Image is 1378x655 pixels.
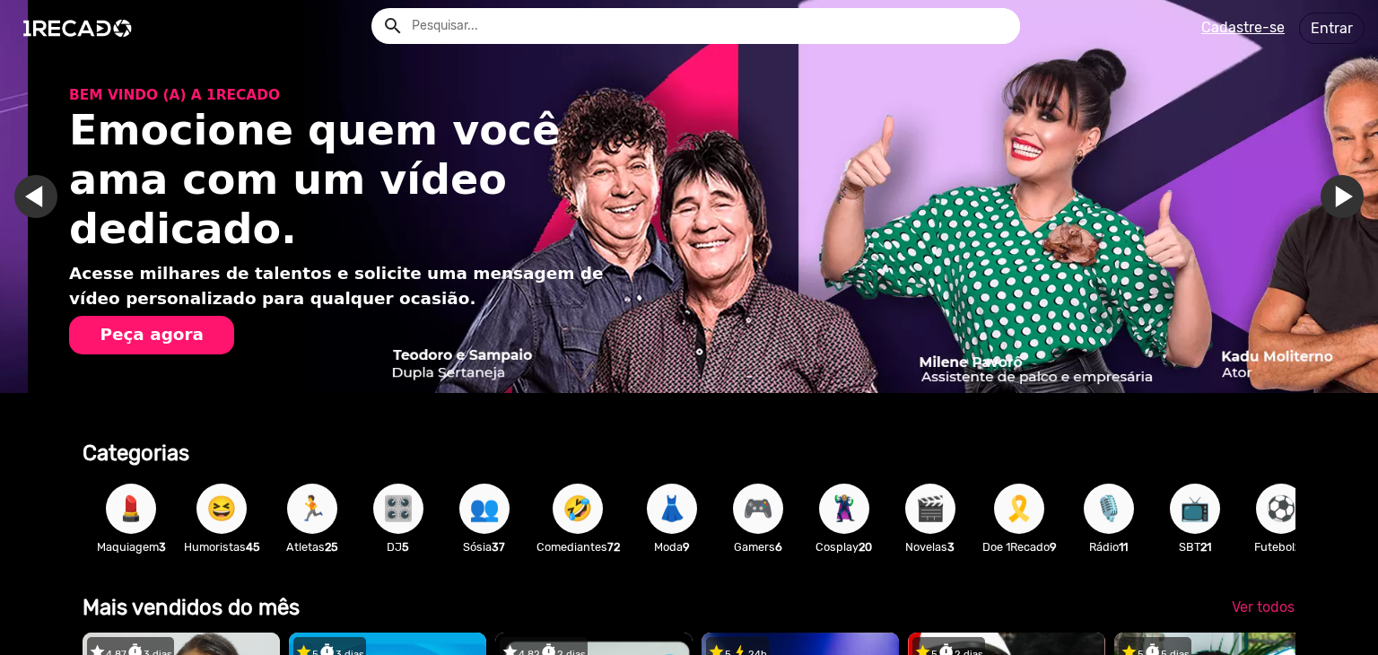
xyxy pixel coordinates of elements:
[450,538,519,555] p: Sósia
[1232,598,1295,616] span: Ver todos
[69,261,620,310] p: Acesse milhares de talentos e solicite uma mensagem de vídeo personalizado para qualquer ocasião.
[159,540,166,554] b: 3
[83,595,300,620] b: Mais vendidos do mês
[116,484,146,534] span: 💄
[1161,538,1229,555] p: SBT
[1266,484,1296,534] span: ⚽
[382,15,404,37] mat-icon: Example home icon
[1256,484,1306,534] button: ⚽
[1050,540,1057,554] b: 9
[184,538,260,555] p: Humoristas
[859,540,872,554] b: 20
[196,484,247,534] button: 😆
[459,484,510,534] button: 👥
[42,175,85,218] a: Ir para o slide anterior
[724,538,792,555] p: Gamers
[657,484,687,534] span: 👗
[683,540,690,554] b: 9
[297,484,327,534] span: 🏃
[1170,484,1220,534] button: 📺
[278,538,346,555] p: Atletas
[325,540,338,554] b: 25
[83,441,189,466] b: Categorias
[1094,484,1124,534] span: 🎙️
[947,540,955,554] b: 3
[1299,13,1365,44] a: Entrar
[638,538,706,555] p: Moda
[743,484,773,534] span: 🎮
[1247,538,1315,555] p: Futebol
[469,484,500,534] span: 👥
[810,538,878,555] p: Cosplay
[97,538,166,555] p: Maquiagem
[905,484,955,534] button: 🎬
[246,540,260,554] b: 45
[1119,540,1128,554] b: 11
[206,484,237,534] span: 😆
[287,484,337,534] button: 🏃
[69,106,620,255] h1: Emocione quem você ama com um vídeo dedicado.
[1084,484,1134,534] button: 🎙️
[492,540,505,554] b: 37
[647,484,697,534] button: 👗
[819,484,869,534] button: 🦹🏼‍♀️
[1004,484,1034,534] span: 🎗️
[1180,484,1210,534] span: 📺
[563,484,593,534] span: 🤣
[607,540,620,554] b: 72
[402,540,409,554] b: 5
[896,538,964,555] p: Novelas
[106,484,156,534] button: 💄
[398,8,1020,44] input: Pesquisar...
[69,85,620,106] p: BEM VINDO (A) A 1RECADO
[364,538,432,555] p: DJ
[373,484,423,534] button: 🎛️
[69,316,234,354] button: Peça agora
[994,484,1044,534] button: 🎗️
[829,484,859,534] span: 🦹🏼‍♀️
[536,538,620,555] p: Comediantes
[553,484,603,534] button: 🤣
[376,9,407,40] button: Example home icon
[1201,19,1285,36] u: Cadastre-se
[982,538,1057,555] p: Doe 1Recado
[733,484,783,534] button: 🎮
[1075,538,1143,555] p: Rádio
[915,484,946,534] span: 🎬
[1295,540,1308,554] b: 23
[383,484,414,534] span: 🎛️
[1200,540,1211,554] b: 21
[775,540,782,554] b: 6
